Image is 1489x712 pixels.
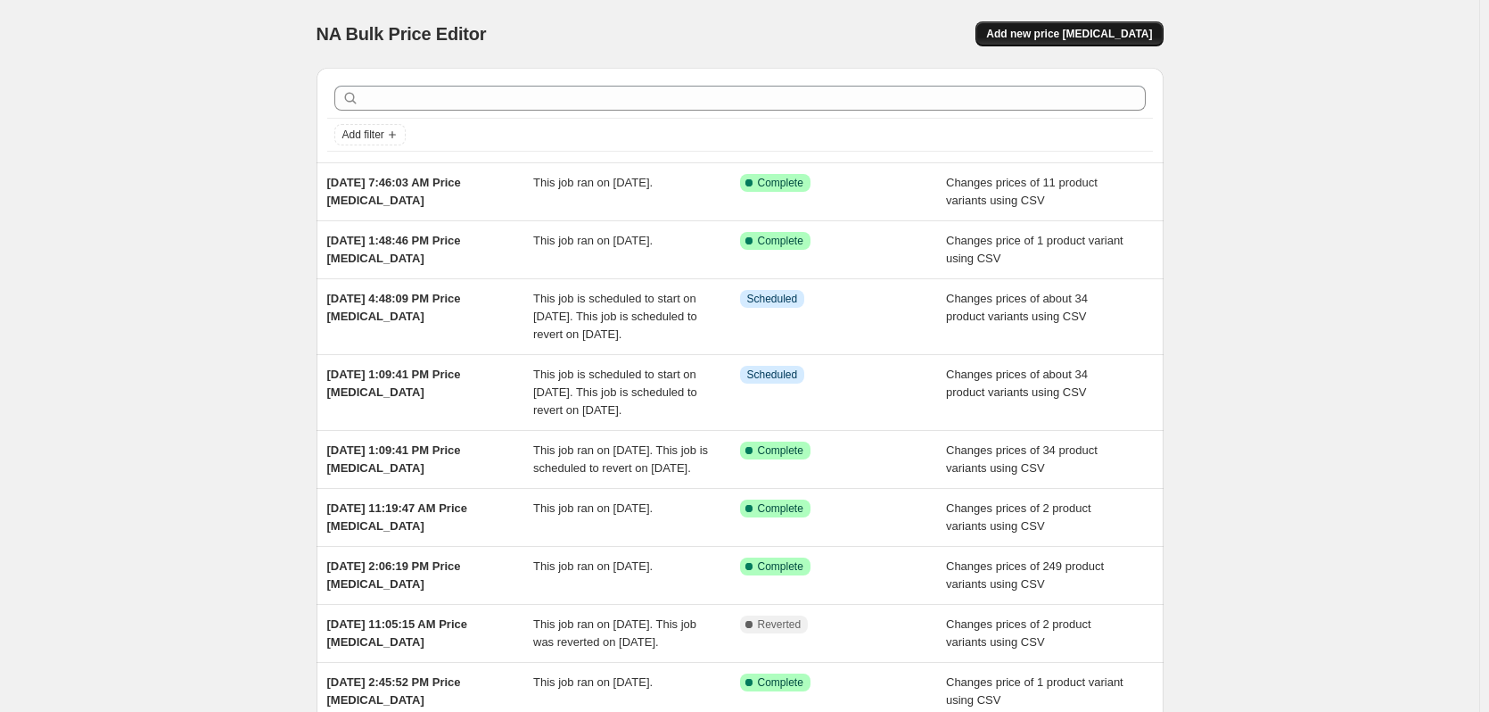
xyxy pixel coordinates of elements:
[533,292,697,341] span: This job is scheduled to start on [DATE]. This job is scheduled to revert on [DATE].
[758,675,803,690] span: Complete
[533,559,653,573] span: This job ran on [DATE].
[946,559,1104,591] span: Changes prices of 249 product variants using CSV
[533,443,708,475] span: This job ran on [DATE]. This job is scheduled to revert on [DATE].
[533,501,653,515] span: This job ran on [DATE].
[946,368,1088,399] span: Changes prices of about 34 product variants using CSV
[327,176,461,207] span: [DATE] 7:46:03 AM Price [MEDICAL_DATA]
[327,617,468,649] span: [DATE] 11:05:15 AM Price [MEDICAL_DATA]
[946,675,1123,707] span: Changes price of 1 product variant using CSV
[342,128,384,142] span: Add filter
[758,234,803,248] span: Complete
[533,176,653,189] span: This job ran on [DATE].
[533,234,653,247] span: This job ran on [DATE].
[327,234,461,265] span: [DATE] 1:48:46 PM Price [MEDICAL_DATA]
[946,617,1091,649] span: Changes prices of 2 product variants using CSV
[533,617,696,649] span: This job ran on [DATE]. This job was reverted on [DATE].
[327,501,468,533] span: [DATE] 11:19:47 AM Price [MEDICAL_DATA]
[758,617,802,632] span: Reverted
[975,21,1163,46] button: Add new price [MEDICAL_DATA]
[327,675,461,707] span: [DATE] 2:45:52 PM Price [MEDICAL_DATA]
[758,501,803,516] span: Complete
[758,443,803,458] span: Complete
[986,27,1152,41] span: Add new price [MEDICAL_DATA]
[327,559,461,591] span: [DATE] 2:06:19 PM Price [MEDICAL_DATA]
[758,559,803,574] span: Complete
[327,443,461,475] span: [DATE] 1:09:41 PM Price [MEDICAL_DATA]
[327,368,461,399] span: [DATE] 1:09:41 PM Price [MEDICAL_DATA]
[747,368,798,382] span: Scheduled
[747,292,798,306] span: Scheduled
[533,675,653,689] span: This job ran on [DATE].
[946,176,1098,207] span: Changes prices of 11 product variants using CSV
[327,292,461,323] span: [DATE] 4:48:09 PM Price [MEDICAL_DATA]
[946,234,1123,265] span: Changes price of 1 product variant using CSV
[317,24,487,44] span: NA Bulk Price Editor
[758,176,803,190] span: Complete
[533,368,697,417] span: This job is scheduled to start on [DATE]. This job is scheduled to revert on [DATE].
[946,292,1088,323] span: Changes prices of about 34 product variants using CSV
[334,124,406,145] button: Add filter
[946,443,1098,475] span: Changes prices of 34 product variants using CSV
[946,501,1091,533] span: Changes prices of 2 product variants using CSV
